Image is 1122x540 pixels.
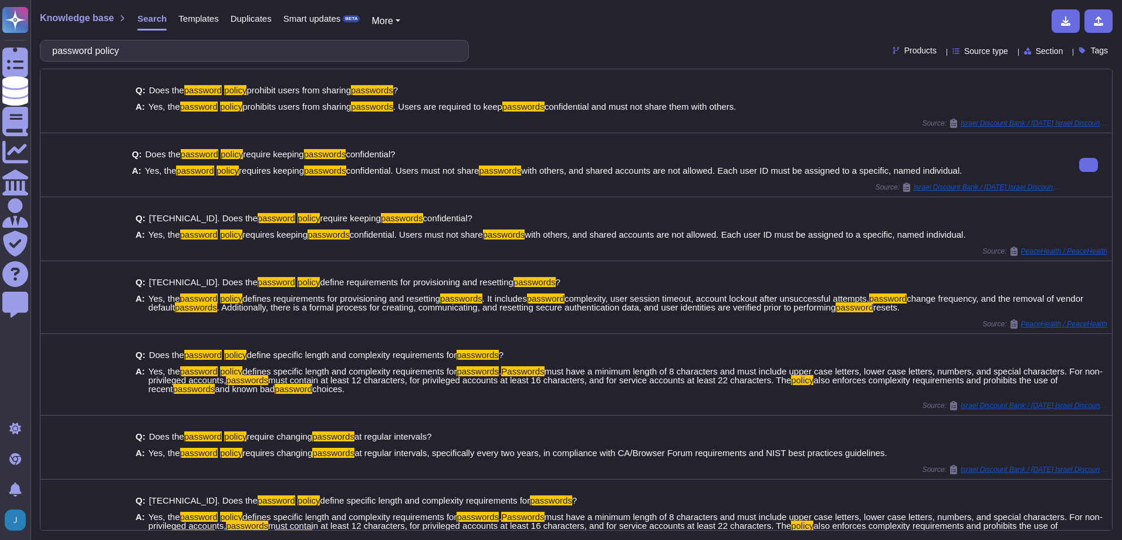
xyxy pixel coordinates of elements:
div: BETA [343,15,360,22]
mark: policy [224,350,246,360]
span: Does the [146,149,181,159]
span: and known bad [215,384,275,394]
span: Source: [982,319,1107,329]
mark: password [258,277,295,287]
span: Yes, the [148,102,180,112]
mark: password [836,302,873,312]
mark: passwords [513,277,556,287]
span: require keeping [243,149,303,159]
mark: passwords [175,302,217,312]
mark: password [869,293,907,303]
mark: policy [224,431,246,441]
span: ? [393,85,398,95]
span: Source: [922,119,1107,128]
mark: policy [221,149,243,159]
span: complexity, user session timeout, account lockout after unsuccessful attempts, [565,293,869,303]
span: [TECHNICAL_ID]. Does the [149,277,258,287]
mark: passwords [440,293,482,303]
mark: policy [298,277,320,287]
span: also enforces complexity requirements and prohibits the use of recent [148,521,1058,539]
button: More [371,14,400,28]
span: . [499,366,501,376]
span: confidential? [346,149,395,159]
mark: password [184,85,222,95]
b: A: [136,102,145,111]
b: A: [136,512,145,539]
mark: password [275,529,312,539]
b: A: [136,230,145,239]
span: defines specific length and complexity requirements for [242,512,457,522]
b: Q: [136,278,146,286]
span: and known bad [215,529,275,539]
mark: password [176,166,214,176]
mark: policy [298,495,320,505]
mark: password [527,293,565,303]
mark: policy [217,166,239,176]
span: More [371,16,393,26]
span: require keeping [320,213,380,223]
span: define specific length and complexity requirements for [246,350,457,360]
mark: passwords [457,366,499,376]
span: define requirements for provisioning and resetting [320,277,513,287]
mark: passwords [304,149,346,159]
span: Yes, the [148,230,180,239]
span: Duplicates [231,14,272,23]
mark: policy [224,85,246,95]
mark: passwords [307,230,350,239]
span: Templates [178,14,218,23]
span: . It includes [482,293,527,303]
span: must have a minimum length of 8 characters and must include upper case letters, lower case letter... [148,512,1103,531]
span: Does the [149,85,184,95]
mark: password [180,230,218,239]
span: PeaceHealth / PeaceHealth [1021,248,1107,255]
span: resets. [873,302,900,312]
span: Yes, the [145,166,177,176]
mark: policy [220,102,242,112]
span: confidential. Users must not share [350,230,483,239]
mark: passwords [351,85,393,95]
mark: passwords [457,350,499,360]
span: . Users are required to keep [393,102,502,112]
mark: password [180,293,218,303]
span: choices. [312,384,344,394]
mark: policy [220,230,242,239]
mark: passwords [304,166,346,176]
span: at regular intervals, specifically every two years, in compliance with CA/Browser Forum requireme... [354,448,887,458]
span: . Additionally, there is a formal process for creating, communicating, and resetting secure authe... [217,302,836,312]
mark: policy [298,213,320,223]
span: Products [904,46,937,55]
mark: password [258,213,295,223]
span: defines specific length and complexity requirements for [242,366,457,376]
b: A: [136,294,145,312]
span: prohibits users from sharing [242,102,351,112]
span: Israel Discount Bank / [DATE] Israel Discount Bank SIG Lite 2021 [914,184,1060,191]
mark: policy [220,366,242,376]
span: also enforces complexity requirements and prohibits the use of recent [148,375,1058,394]
span: change frequency, and the removal of vendor default [148,293,1083,312]
mark: passwords [226,375,268,385]
span: defines requirements for provisioning and resetting [242,293,440,303]
mark: password [181,149,218,159]
span: confidential. Users must not share [346,166,479,176]
span: Smart updates [283,14,341,23]
span: with others, and shared accounts are not allowed. Each user ID must be assigned to a specific, na... [525,230,965,239]
mark: policy [791,375,813,385]
span: requires changing [242,448,312,458]
mark: password [184,350,222,360]
b: Q: [136,350,146,359]
span: define specific length and complexity requirements for [320,495,530,505]
mark: password [180,366,218,376]
mark: passwords [479,166,521,176]
span: Source: [922,465,1107,474]
mark: passwords [381,213,423,223]
b: Q: [136,432,146,441]
span: Section [1036,47,1063,55]
mark: password [180,448,218,458]
span: choices. [312,529,344,539]
mark: policy [220,512,242,522]
mark: password [184,431,222,441]
mark: policy [791,521,813,531]
span: ? [499,350,503,360]
mark: passwords [351,102,393,112]
mark: passwords [502,102,545,112]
